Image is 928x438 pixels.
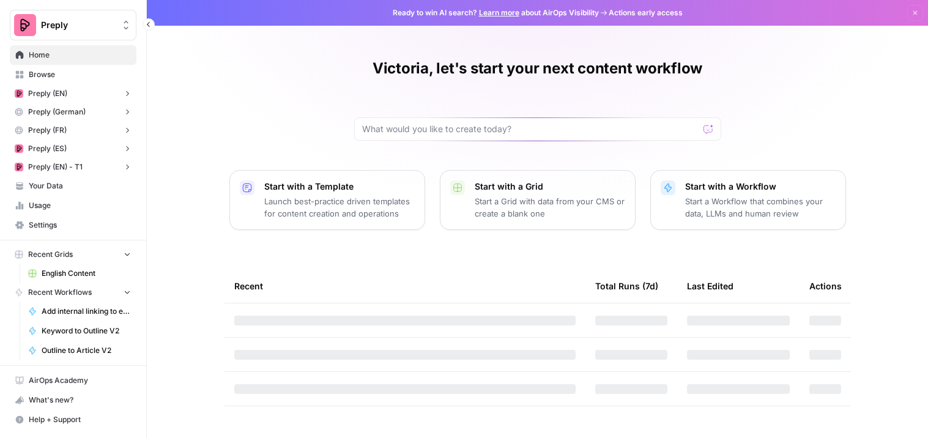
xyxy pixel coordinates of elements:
[687,269,733,303] div: Last Edited
[42,306,131,317] span: Add internal linking to existing articles
[10,371,136,390] a: AirOps Academy
[10,84,136,103] button: Preply (EN)
[41,19,115,31] span: Preply
[23,321,136,341] a: Keyword to Outline V2
[28,287,92,298] span: Recent Workflows
[475,195,625,220] p: Start a Grid with data from your CMS or create a blank one
[650,170,846,230] button: Start with a WorkflowStart a Workflow that combines your data, LLMs and human review
[10,245,136,264] button: Recent Grids
[264,195,415,220] p: Launch best-practice driven templates for content creation and operations
[15,163,23,171] img: mhz6d65ffplwgtj76gcfkrq5icux
[10,176,136,196] a: Your Data
[10,215,136,235] a: Settings
[23,341,136,360] a: Outline to Article V2
[373,59,702,78] h1: Victoria, let's start your next content workflow
[10,283,136,302] button: Recent Workflows
[28,143,67,154] span: Preply (ES)
[23,302,136,321] a: Add internal linking to existing articles
[23,264,136,283] a: English Content
[10,103,136,121] button: Preply (German)
[29,200,131,211] span: Usage
[393,7,599,18] span: Ready to win AI search? about AirOps Visibility
[15,89,23,98] img: mhz6d65ffplwgtj76gcfkrq5icux
[234,269,576,303] div: Recent
[28,88,67,99] span: Preply (EN)
[10,45,136,65] a: Home
[10,139,136,158] button: Preply (ES)
[42,268,131,279] span: English Content
[42,325,131,336] span: Keyword to Outline V2
[10,390,136,410] button: What's new?
[10,196,136,215] a: Usage
[10,65,136,84] a: Browse
[440,170,636,230] button: Start with a GridStart a Grid with data from your CMS or create a blank one
[595,269,658,303] div: Total Runs (7d)
[42,345,131,356] span: Outline to Article V2
[685,180,836,193] p: Start with a Workflow
[29,220,131,231] span: Settings
[29,180,131,191] span: Your Data
[28,249,73,260] span: Recent Grids
[10,410,136,429] button: Help + Support
[28,106,86,117] span: Preply (German)
[29,69,131,80] span: Browse
[609,7,683,18] span: Actions early access
[264,180,415,193] p: Start with a Template
[28,161,83,173] span: Preply (EN) - T1
[475,180,625,193] p: Start with a Grid
[809,269,842,303] div: Actions
[28,125,67,136] span: Preply (FR)
[229,170,425,230] button: Start with a TemplateLaunch best-practice driven templates for content creation and operations
[479,8,519,17] a: Learn more
[10,391,136,409] div: What's new?
[10,121,136,139] button: Preply (FR)
[29,375,131,386] span: AirOps Academy
[10,158,136,176] button: Preply (EN) - T1
[362,123,699,135] input: What would you like to create today?
[29,414,131,425] span: Help + Support
[10,10,136,40] button: Workspace: Preply
[685,195,836,220] p: Start a Workflow that combines your data, LLMs and human review
[15,144,23,153] img: mhz6d65ffplwgtj76gcfkrq5icux
[14,14,36,36] img: Preply Logo
[29,50,131,61] span: Home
